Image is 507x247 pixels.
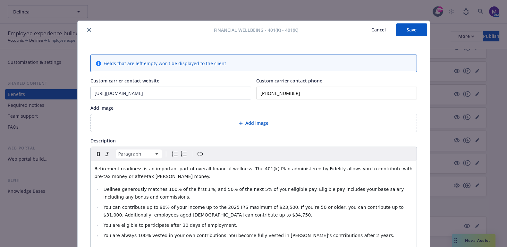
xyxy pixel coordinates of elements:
[214,27,298,33] span: Financial Wellbeing - 401(k) - 401(k)
[195,149,204,158] button: Create link
[179,149,188,158] button: Numbered list
[256,87,417,99] input: Add custom carrier contact phone
[245,120,268,126] span: Add image
[396,23,427,36] button: Save
[90,138,116,144] span: Description
[116,149,162,158] button: Block type
[256,78,322,84] span: Custom carrier contact phone
[103,149,112,158] button: Italic
[94,149,103,158] button: Bold
[90,105,114,111] span: Add image
[361,23,396,36] button: Cancel
[85,26,93,34] button: close
[104,60,226,67] span: Fields that are left empty won't be displayed to the client
[90,78,159,84] span: Custom carrier contact website
[170,149,188,158] div: toggle group
[103,187,405,200] span: Delinea generously matches 100% of the first 1%; and 50% of the next 5% of your eligible pay. Eli...
[103,223,237,228] span: You are eligible to participate after 30 days of employment.
[95,166,414,179] span: Retirement readiness is an important part of overall financial wellness. ​The 401(k) Plan adminis...
[170,149,179,158] button: Bulleted list
[103,233,394,238] span: You are always 100% vested in your own contributions. You become fully vested in [PERSON_NAME]’s ...
[91,87,251,99] input: Add custom carrier contact website
[103,205,405,217] span: You can contribute up to 90% of your income up to the 2025 IRS maximum of $23,500. If you’re 50 o...
[90,114,417,132] div: Add image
